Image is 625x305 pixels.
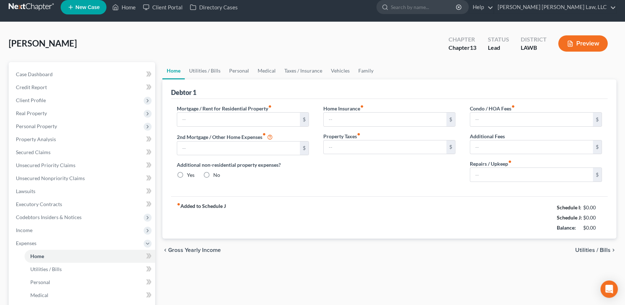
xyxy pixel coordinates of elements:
div: $ [593,140,602,154]
a: Case Dashboard [10,68,155,81]
label: Additional Fees [470,132,505,140]
a: Client Portal [139,1,186,14]
button: chevron_left Gross Yearly Income [162,247,221,253]
span: Lawsuits [16,188,35,194]
div: Debtor 1 [171,88,196,97]
a: Medical [25,289,155,302]
div: $0.00 [583,214,602,221]
a: Credit Report [10,81,155,94]
a: Unsecured Nonpriority Claims [10,172,155,185]
span: Case Dashboard [16,71,53,77]
div: Chapter [449,44,476,52]
a: Lawsuits [10,185,155,198]
strong: Schedule J: [557,214,582,221]
span: Codebtors Insiders & Notices [16,214,82,220]
i: fiber_manual_record [262,132,266,136]
div: $0.00 [583,204,602,211]
span: Unsecured Priority Claims [16,162,75,168]
button: Utilities / Bills chevron_right [575,247,616,253]
span: New Case [75,5,100,10]
span: Home [30,253,44,259]
div: District [521,35,547,44]
span: Property Analysis [16,136,56,142]
label: Yes [187,171,195,179]
a: Home [162,62,185,79]
label: Property Taxes [323,132,360,140]
a: Home [25,250,155,263]
div: LAWB [521,44,547,52]
input: -- [324,113,446,126]
strong: Added to Schedule J [177,202,226,233]
span: Executory Contracts [16,201,62,207]
div: $ [300,141,309,155]
span: Utilities / Bills [30,266,62,272]
div: Open Intercom Messenger [600,280,618,298]
a: Unsecured Priority Claims [10,159,155,172]
a: Help [469,1,493,14]
input: Search by name... [391,0,457,14]
div: Status [488,35,509,44]
span: Secured Claims [16,149,51,155]
span: Gross Yearly Income [168,247,221,253]
i: fiber_manual_record [508,160,512,164]
a: Vehicles [327,62,354,79]
a: Family [354,62,378,79]
span: Medical [30,292,48,298]
input: -- [177,141,300,155]
div: $ [593,113,602,126]
label: Mortgage / Rent for Residential Property [177,105,272,112]
strong: Balance: [557,225,576,231]
span: Income [16,227,32,233]
div: $0.00 [583,224,602,231]
input: -- [177,113,300,126]
input: -- [470,168,593,182]
a: Taxes / Insurance [280,62,327,79]
i: fiber_manual_record [177,202,180,206]
div: $ [446,140,455,154]
div: Chapter [449,35,476,44]
button: Preview [558,35,608,52]
span: Unsecured Nonpriority Claims [16,175,85,181]
a: Utilities / Bills [25,263,155,276]
i: fiber_manual_record [360,105,364,108]
div: $ [593,168,602,182]
label: 2nd Mortgage / Other Home Expenses [177,132,273,141]
div: $ [300,113,309,126]
a: Property Analysis [10,133,155,146]
i: fiber_manual_record [511,105,515,108]
a: Executory Contracts [10,198,155,211]
a: Personal [225,62,253,79]
input: -- [470,140,593,154]
a: Utilities / Bills [185,62,225,79]
span: Credit Report [16,84,47,90]
i: chevron_left [162,247,168,253]
label: Additional non-residential property expenses? [177,161,309,169]
span: Client Profile [16,97,46,103]
label: Condo / HOA Fees [470,105,515,112]
span: Utilities / Bills [575,247,611,253]
span: [PERSON_NAME] [9,38,77,48]
span: Personal [30,279,50,285]
label: Repairs / Upkeep [470,160,512,167]
a: Home [109,1,139,14]
a: Personal [25,276,155,289]
label: No [213,171,220,179]
i: fiber_manual_record [357,132,360,136]
strong: Schedule I: [557,204,581,210]
div: $ [446,113,455,126]
input: -- [470,113,593,126]
a: [PERSON_NAME] [PERSON_NAME] Law, LLC [494,1,616,14]
span: Personal Property [16,123,57,129]
i: chevron_right [611,247,616,253]
span: 13 [470,44,476,51]
a: Medical [253,62,280,79]
span: Expenses [16,240,36,246]
a: Directory Cases [186,1,241,14]
label: Home Insurance [323,105,364,112]
a: Secured Claims [10,146,155,159]
i: fiber_manual_record [268,105,272,108]
span: Real Property [16,110,47,116]
input: -- [324,140,446,154]
div: Lead [488,44,509,52]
